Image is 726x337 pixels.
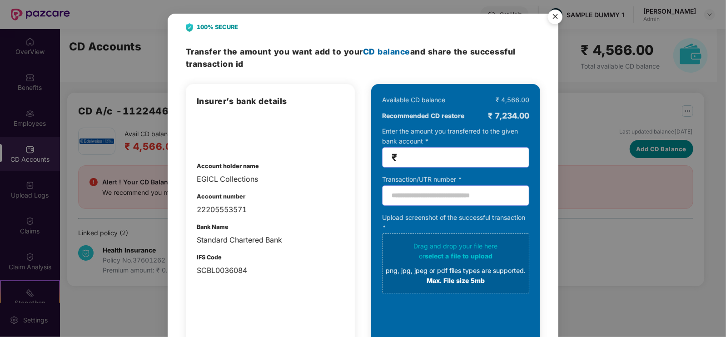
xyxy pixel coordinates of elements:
[197,254,222,261] b: IFS Code
[386,266,526,276] div: png, jpg, jpeg or pdf files types are supported.
[382,95,445,105] div: Available CD balance
[488,109,529,122] div: ₹ 7,234.00
[392,152,397,163] span: ₹
[197,204,344,215] div: 22205553571
[363,47,410,56] span: CD balance
[274,47,410,56] span: you want add to your
[197,234,344,246] div: Standard Chartered Bank
[382,213,529,293] div: Upload screenshot of the successful transaction *
[186,45,540,70] h3: Transfer the amount and share the successful transaction id
[197,163,259,169] b: Account holder name
[186,23,193,32] img: svg+xml;base64,PHN2ZyB4bWxucz0iaHR0cDovL3d3dy53My5vcmcvMjAwMC9zdmciIHdpZHRoPSIyNCIgaGVpZ2h0PSIyOC...
[386,276,526,286] div: Max. File size 5mb
[197,265,344,276] div: SCBL0036084
[197,223,229,230] b: Bank Name
[197,23,238,32] b: 100% SECURE
[197,116,244,148] img: admin-overview
[542,5,567,30] button: Close
[386,251,526,261] div: or
[383,234,529,293] span: Drag and drop your file hereorselect a file to uploadpng, jpg, jpeg or pdf files types are suppor...
[386,241,526,286] div: Drag and drop your file here
[496,95,529,105] div: ₹ 4,566.00
[542,5,568,31] img: svg+xml;base64,PHN2ZyB4bWxucz0iaHR0cDovL3d3dy53My5vcmcvMjAwMC9zdmciIHdpZHRoPSI1NiIgaGVpZ2h0PSI1Ni...
[197,173,344,185] div: EGICL Collections
[382,111,464,121] b: Recommended CD restore
[425,252,492,260] span: select a file to upload
[197,193,245,200] b: Account number
[382,126,529,168] div: Enter the amount you transferred to the given bank account *
[197,95,344,108] h3: Insurer’s bank details
[382,174,529,184] div: Transaction/UTR number *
